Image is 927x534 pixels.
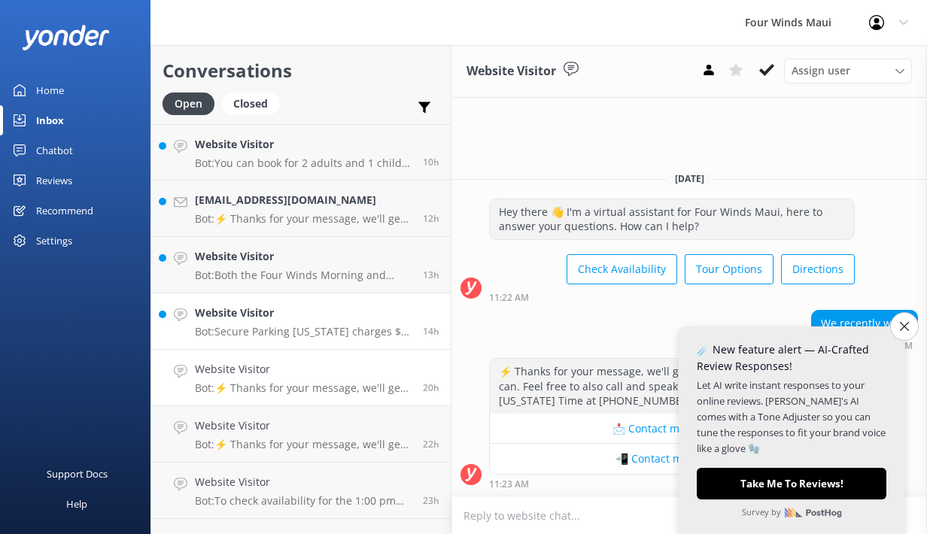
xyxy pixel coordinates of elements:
[685,254,774,284] button: Tour Options
[490,414,854,444] button: 📩 Contact me by email
[151,124,451,181] a: Website VisitorBot:You can book for 2 adults and 1 child for the Snorkel Coral Gardens Tour onlin...
[36,75,64,105] div: Home
[195,192,412,208] h4: [EMAIL_ADDRESS][DOMAIN_NAME]
[784,59,912,83] div: Assign User
[36,135,73,165] div: Chatbot
[467,62,556,81] h3: Website Visitor
[423,381,439,394] span: 11:23am 13-Aug-2025 (UTC -10:00) Pacific/Honolulu
[23,25,109,50] img: yonder-white-logo.png
[151,463,451,519] a: Website VisitorBot:To check availability for the 1:00 pm tour, please visit [URL][DOMAIN_NAME].23h
[195,136,412,153] h4: Website Visitor
[423,325,439,338] span: 05:31pm 13-Aug-2025 (UTC -10:00) Pacific/Honolulu
[195,248,412,265] h4: Website Visitor
[47,459,108,489] div: Support Docs
[195,381,412,395] p: Bot: ⚡ Thanks for your message, we'll get back to you as soon as we can. Feel free to also call a...
[163,56,439,85] h2: Conversations
[489,292,855,302] div: 11:22am 13-Aug-2025 (UTC -10:00) Pacific/Honolulu
[490,199,854,239] div: Hey there 👋 I'm a virtual assistant for Four Winds Maui, here to answer your questions. How can I...
[423,438,439,451] span: 09:23am 13-Aug-2025 (UTC -10:00) Pacific/Honolulu
[490,444,854,474] button: 📲 Contact me by SMS
[489,480,529,489] strong: 11:23 AM
[489,293,529,302] strong: 11:22 AM
[36,105,64,135] div: Inbox
[195,494,412,508] p: Bot: To check availability for the 1:00 pm tour, please visit [URL][DOMAIN_NAME].
[195,156,412,170] p: Bot: You can book for 2 adults and 1 child for the Snorkel Coral Gardens Tour online at [URL][DOM...
[195,325,412,338] p: Bot: Secure Parking [US_STATE] charges $1 per hour, up to a 24-hour max stay for standard public ...
[423,494,439,507] span: 09:04am 13-Aug-2025 (UTC -10:00) Pacific/Honolulu
[36,196,93,226] div: Recommend
[151,406,451,463] a: Website VisitorBot:⚡ Thanks for your message, we'll get back to you as soon as we can. Feel free ...
[781,254,855,284] button: Directions
[195,305,412,321] h4: Website Visitor
[489,478,855,489] div: 11:23am 13-Aug-2025 (UTC -10:00) Pacific/Honolulu
[195,269,412,282] p: Bot: Both the Four Winds Morning and Afternoon tours are great for all ages and levels of swimmer...
[195,361,412,378] h4: Website Visitor
[490,359,854,414] div: ⚡ Thanks for your message, we'll get back to you as soon as we can. Feel free to also call and sp...
[151,237,451,293] a: Website VisitorBot:Both the Four Winds Morning and Afternoon tours are great for all ages and lev...
[195,212,412,226] p: Bot: ⚡ Thanks for your message, we'll get back to you as soon as we can. Feel free to also call a...
[151,350,451,406] a: Website VisitorBot:⚡ Thanks for your message, we'll get back to you as soon as we can. Feel free ...
[195,438,412,451] p: Bot: ⚡ Thanks for your message, we'll get back to you as soon as we can. Feel free to also call a...
[163,95,222,111] a: Open
[151,181,451,237] a: [EMAIL_ADDRESS][DOMAIN_NAME]Bot:⚡ Thanks for your message, we'll get back to you as soon as we ca...
[195,474,412,490] h4: Website Visitor
[423,269,439,281] span: 07:02pm 13-Aug-2025 (UTC -10:00) Pacific/Honolulu
[567,254,677,284] button: Check Availability
[792,62,850,79] span: Assign user
[812,311,917,336] div: We recently went
[36,165,72,196] div: Reviews
[423,156,439,168] span: 09:54pm 13-Aug-2025 (UTC -10:00) Pacific/Honolulu
[36,226,72,256] div: Settings
[222,95,287,111] a: Closed
[151,293,451,350] a: Website VisitorBot:Secure Parking [US_STATE] charges $1 per hour, up to a 24-hour max stay for st...
[66,489,87,519] div: Help
[666,172,713,185] span: [DATE]
[222,93,279,115] div: Closed
[423,212,439,225] span: 07:59pm 13-Aug-2025 (UTC -10:00) Pacific/Honolulu
[163,93,214,115] div: Open
[195,417,412,434] h4: Website Visitor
